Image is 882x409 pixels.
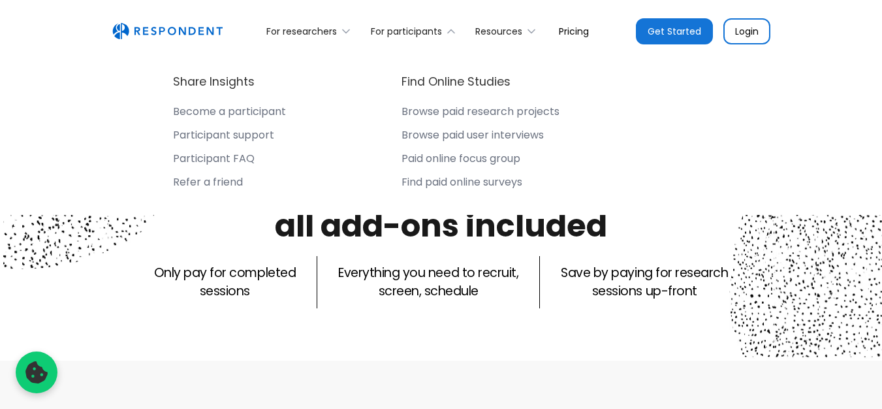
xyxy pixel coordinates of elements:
a: Participant support [173,129,286,147]
a: Login [723,18,770,44]
a: Paid online focus group [402,152,559,171]
div: For participants [363,16,467,46]
a: Refer a friend [173,176,286,194]
p: Save by paying for research sessions up-front [561,264,728,301]
div: Participant support [173,129,274,142]
a: Browse paid research projects [402,105,559,123]
div: For researchers [259,16,363,46]
p: Everything you need to recruit, screen, schedule [338,264,518,301]
a: home [112,23,223,40]
a: Pricing [548,16,599,46]
a: Browse paid user interviews [402,129,559,147]
div: Paid online focus group [402,152,520,165]
div: Browse paid user interviews [402,129,544,142]
div: Browse paid research projects [402,105,559,118]
h4: Share Insights [173,74,255,90]
div: For researchers [266,25,337,38]
div: For participants [371,25,442,38]
div: Participant FAQ [173,152,255,165]
a: Get Started [636,18,713,44]
a: Find paid online surveys [402,176,559,194]
div: Refer a friend [173,176,243,189]
img: Untitled UI logotext [112,23,223,40]
p: Only pay for completed sessions [154,264,296,301]
a: Participant FAQ [173,152,286,171]
div: Become a participant [173,105,286,118]
div: Resources [468,16,548,46]
div: Resources [475,25,522,38]
a: Become a participant [173,105,286,123]
div: Find paid online surveys [402,176,522,189]
h4: Find Online Studies [402,74,511,90]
